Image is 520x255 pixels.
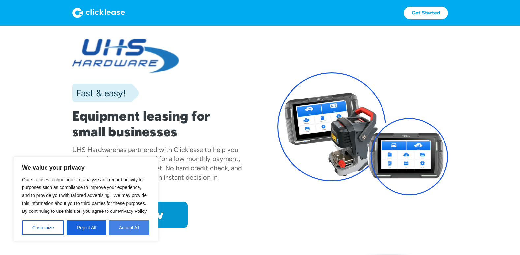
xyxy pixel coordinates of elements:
img: Logo [72,8,125,18]
div: has partnered with Clicklease to help you get the equipment you need for a low monthly payment, c... [72,146,242,190]
div: UHS Hardware [72,146,116,154]
a: Get Started [404,7,448,19]
button: Accept All [109,220,149,235]
div: Fast & easy! [72,86,126,99]
div: We value your privacy [13,157,158,242]
h1: Equipment leasing for small businesses [72,108,243,140]
span: Our site uses technologies to analyze and record activity for purposes such as compliance to impr... [22,177,148,214]
button: Reject All [67,220,106,235]
button: Customize [22,220,64,235]
p: We value your privacy [22,164,149,172]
